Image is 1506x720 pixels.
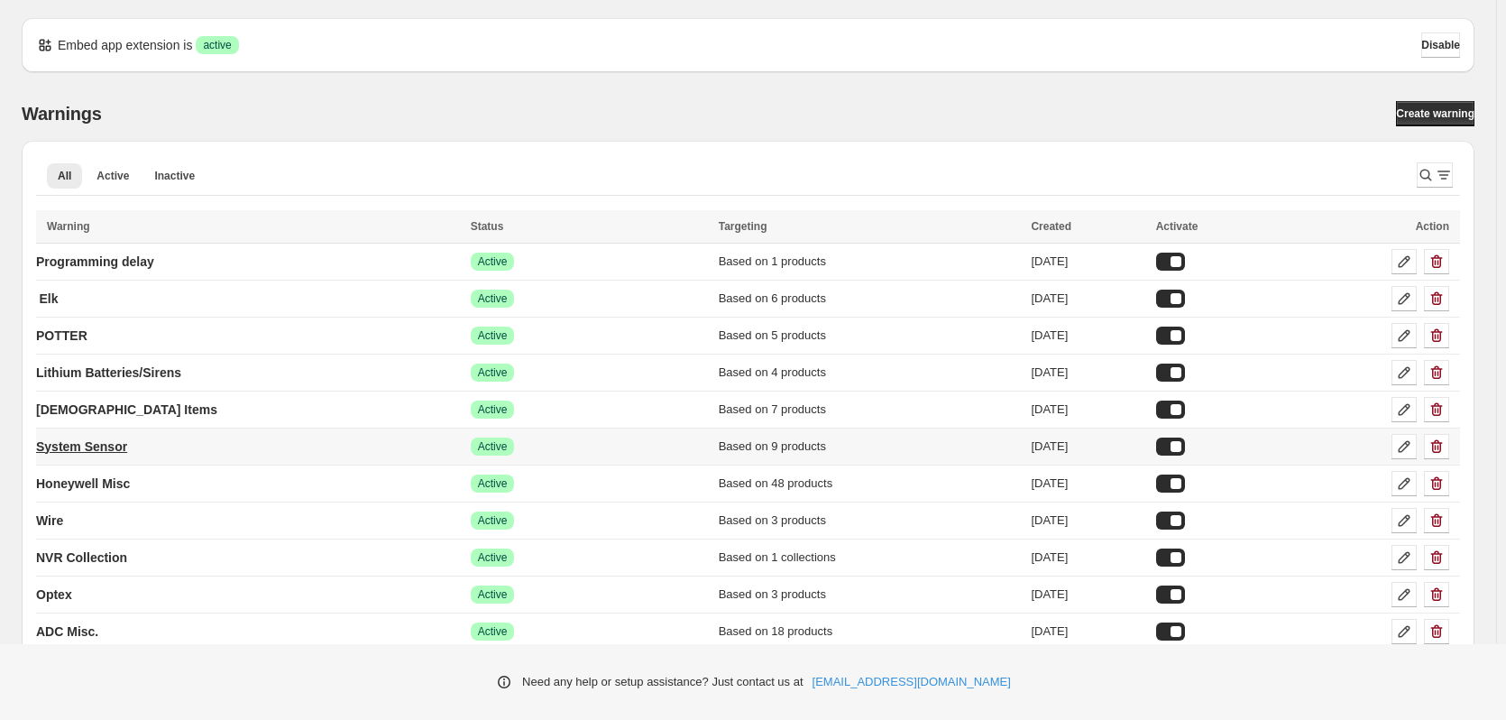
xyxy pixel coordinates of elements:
p: Programming delay [36,253,154,271]
div: [DATE] [1031,327,1144,345]
div: Based on 3 products [719,586,1021,604]
span: Active [478,476,508,491]
a: [EMAIL_ADDRESS][DOMAIN_NAME] [813,673,1011,691]
p: [DEMOGRAPHIC_DATA] Items [36,401,217,419]
p: NVR Collection [36,549,127,567]
div: Based on 6 products [719,290,1021,308]
a: Honeywell Misc [36,469,130,498]
div: Based on 1 products [719,253,1021,271]
button: Disable [1421,32,1460,58]
a: Optex [36,580,72,609]
span: Status [471,220,504,233]
p: ADC Misc. [36,623,98,641]
p: Lithium Batteries/Sirens [36,364,181,382]
a: NVR Collection [36,543,127,572]
span: active [203,38,231,52]
a: POTTER [36,321,87,350]
p: Wire [36,512,63,530]
div: [DATE] [1031,364,1144,382]
div: Based on 48 products [719,475,1021,493]
a: Wire [36,506,63,535]
div: [DATE] [1031,475,1144,493]
span: Create warning [1396,106,1474,121]
p: Honeywell Misc [36,475,130,493]
span: Activate [1156,220,1198,233]
div: Based on 3 products [719,512,1021,530]
div: Based on 1 collections [719,549,1021,567]
a: ADC Misc. [36,617,98,646]
button: Search and filter results [1417,162,1453,188]
span: Active [478,291,508,306]
span: Active [478,365,508,380]
div: [DATE] [1031,549,1144,567]
span: Active [96,169,129,183]
h2: Warnings [22,103,102,125]
span: Active [478,439,508,454]
div: [DATE] [1031,401,1144,419]
span: Active [478,587,508,602]
span: Action [1416,220,1449,233]
span: Warning [47,220,90,233]
span: Active [478,550,508,565]
div: Based on 5 products [719,327,1021,345]
span: Active [478,254,508,269]
div: Based on 9 products [719,438,1021,456]
a: Programming delay [36,247,154,276]
p: POTTER [36,327,87,345]
p: Elk [39,290,58,308]
span: Active [478,328,508,343]
div: [DATE] [1031,623,1144,641]
div: Based on 4 products [719,364,1021,382]
a: Lithium Batteries/Sirens [36,358,181,387]
span: Targeting [719,220,767,233]
div: [DATE] [1031,290,1144,308]
div: [DATE] [1031,253,1144,271]
div: Based on 7 products [719,401,1021,419]
p: Optex [36,586,72,604]
span: Active [478,513,508,528]
p: Embed app extension is [58,36,192,54]
span: Disable [1421,38,1460,52]
a: Create warning [1396,101,1474,126]
span: All [58,169,71,183]
span: Created [1031,220,1071,233]
div: Based on 18 products [719,623,1021,641]
span: Active [478,624,508,639]
div: [DATE] [1031,512,1144,530]
p: System Sensor [36,438,127,456]
span: Inactive [154,169,195,183]
a: [DEMOGRAPHIC_DATA] Items [36,395,217,424]
span: Active [478,402,508,417]
a: System Sensor [36,432,127,461]
a: Elk [36,284,61,313]
div: [DATE] [1031,586,1144,604]
div: [DATE] [1031,438,1144,456]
